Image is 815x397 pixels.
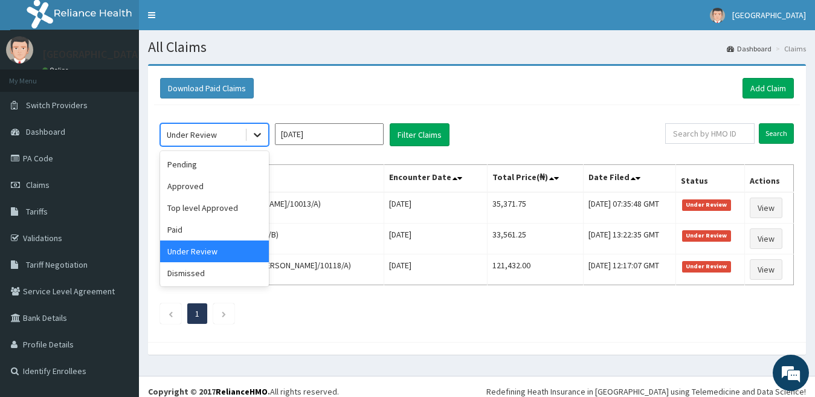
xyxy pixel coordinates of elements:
[160,153,269,175] div: Pending
[26,259,88,270] span: Tariff Negotiation
[26,206,48,217] span: Tariffs
[167,129,217,141] div: Under Review
[70,120,167,242] span: We're online!
[160,219,269,240] div: Paid
[743,78,794,98] a: Add Claim
[6,36,33,63] img: User Image
[488,165,584,193] th: Total Price(₦)
[773,44,806,54] li: Claims
[275,123,384,145] input: Select Month and Year
[584,192,676,224] td: [DATE] 07:35:48 GMT
[584,254,676,285] td: [DATE] 12:17:07 GMT
[732,10,806,21] span: [GEOGRAPHIC_DATA]
[198,6,227,35] div: Minimize live chat window
[584,165,676,193] th: Date Filed
[42,49,142,60] p: [GEOGRAPHIC_DATA]
[6,266,230,309] textarea: Type your message and hit 'Enter'
[160,240,269,262] div: Under Review
[682,230,731,241] span: Under Review
[63,68,203,83] div: Chat with us now
[221,308,227,319] a: Next page
[216,386,268,397] a: RelianceHMO
[160,197,269,219] div: Top level Approved
[160,262,269,284] div: Dismissed
[710,8,725,23] img: User Image
[384,192,488,224] td: [DATE]
[161,192,384,224] td: [PERSON_NAME] ([PERSON_NAME]/10013/A)
[750,259,782,280] a: View
[161,224,384,254] td: [PERSON_NAME] (NPM/10149/B)
[727,44,772,54] a: Dashboard
[584,224,676,254] td: [DATE] 13:22:35 GMT
[750,228,782,249] a: View
[744,165,793,193] th: Actions
[676,165,745,193] th: Status
[665,123,755,144] input: Search by HMO ID
[26,126,65,137] span: Dashboard
[488,224,584,254] td: 33,561.25
[390,123,449,146] button: Filter Claims
[750,198,782,218] a: View
[384,224,488,254] td: [DATE]
[26,179,50,190] span: Claims
[384,254,488,285] td: [DATE]
[22,60,49,91] img: d_794563401_company_1708531726252_794563401
[161,165,384,193] th: Name
[488,254,584,285] td: 121,432.00
[161,254,384,285] td: FAVOUR [PERSON_NAME] ([PERSON_NAME]/10118/A)
[682,261,731,272] span: Under Review
[26,100,88,111] span: Switch Providers
[384,165,488,193] th: Encounter Date
[42,66,71,74] a: Online
[682,199,731,210] span: Under Review
[160,78,254,98] button: Download Paid Claims
[759,123,794,144] input: Search
[488,192,584,224] td: 35,371.75
[148,39,806,55] h1: All Claims
[168,308,173,319] a: Previous page
[148,386,270,397] strong: Copyright © 2017 .
[160,175,269,197] div: Approved
[195,308,199,319] a: Page 1 is your current page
